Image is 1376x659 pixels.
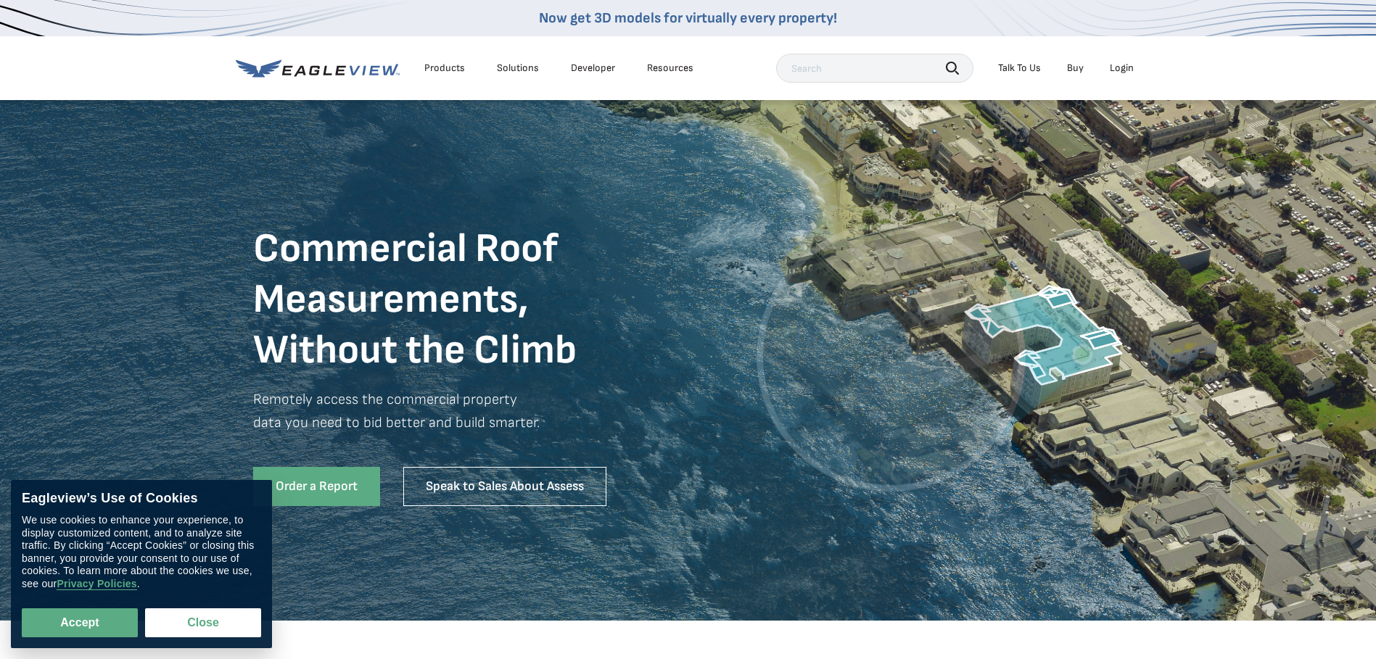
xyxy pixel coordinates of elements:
[497,62,539,75] div: Solutions
[998,62,1041,75] div: Talk To Us
[253,467,380,506] a: Order a Report
[57,578,136,590] a: Privacy Policies
[145,608,261,637] button: Close
[22,608,138,637] button: Accept
[571,62,615,75] a: Developer
[539,9,837,27] a: Now get 3D models for virtually every property!
[424,62,465,75] div: Products
[253,224,688,376] h1: Commercial Roof Measurements, Without the Climb
[647,62,693,75] div: Resources
[22,514,261,590] div: We use cookies to enhance your experience, to display customized content, and to analyze site tra...
[1110,62,1134,75] div: Login
[253,388,688,456] p: Remotely access the commercial property data you need to bid better and build smarter.
[403,467,606,506] a: Speak to Sales About Assess
[1067,62,1084,75] a: Buy
[776,54,973,83] input: Search
[22,491,261,507] div: Eagleview’s Use of Cookies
